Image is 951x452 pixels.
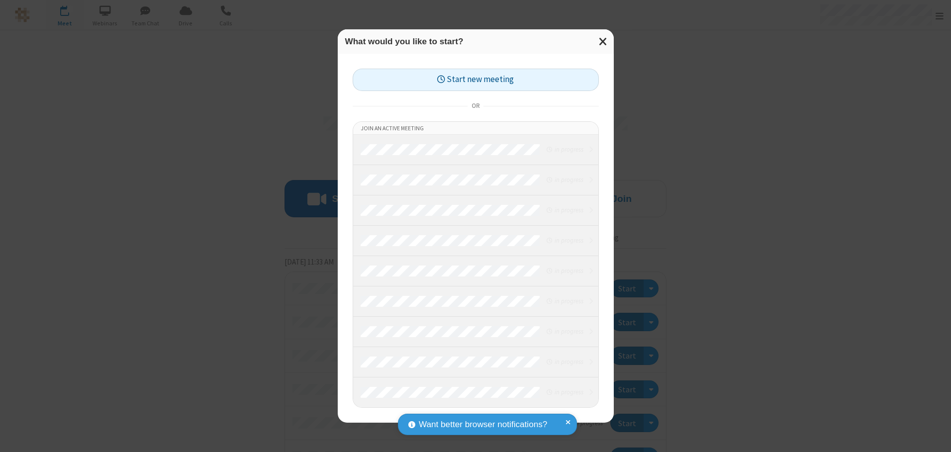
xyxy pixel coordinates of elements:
[593,29,614,54] button: Close modal
[547,145,583,154] em: in progress
[353,69,599,91] button: Start new meeting
[353,122,598,135] li: Join an active meeting
[547,327,583,336] em: in progress
[547,175,583,184] em: in progress
[547,266,583,275] em: in progress
[547,387,583,397] em: in progress
[419,418,547,431] span: Want better browser notifications?
[547,236,583,245] em: in progress
[547,296,583,306] em: in progress
[345,37,606,46] h3: What would you like to start?
[547,205,583,215] em: in progress
[547,357,583,366] em: in progress
[468,99,483,113] span: or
